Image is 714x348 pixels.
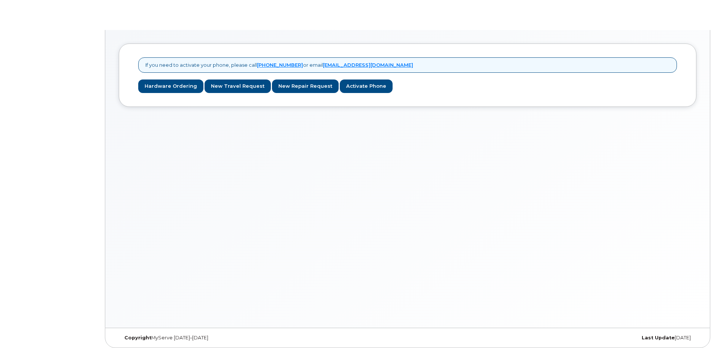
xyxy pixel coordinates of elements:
a: Activate Phone [340,79,393,93]
a: [PHONE_NUMBER] [257,62,303,68]
strong: Copyright [124,335,151,340]
p: If you need to activate your phone, please call or email [145,61,413,69]
div: [DATE] [504,335,696,341]
a: New Travel Request [205,79,271,93]
a: Hardware Ordering [138,79,203,93]
a: New Repair Request [272,79,339,93]
strong: Last Update [642,335,675,340]
a: [EMAIL_ADDRESS][DOMAIN_NAME] [323,62,413,68]
div: MyServe [DATE]–[DATE] [119,335,311,341]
